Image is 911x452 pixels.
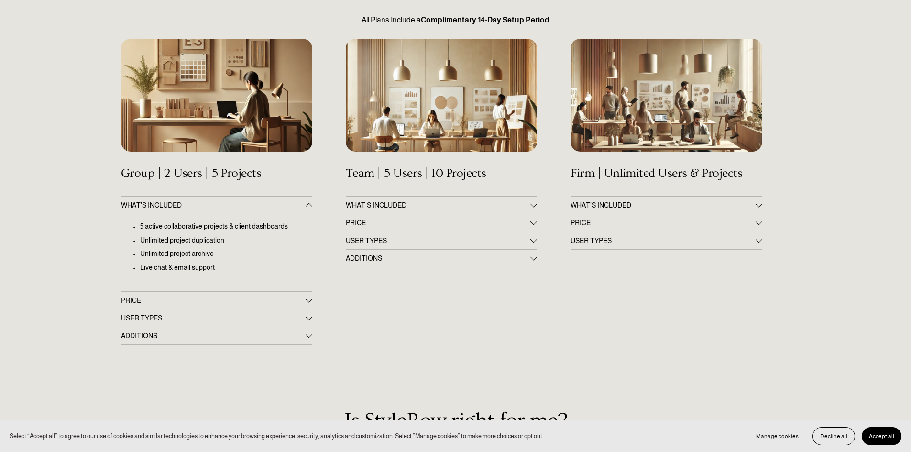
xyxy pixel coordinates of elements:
button: Decline all [812,427,855,445]
span: PRICE [571,219,755,227]
span: PRICE [346,219,530,227]
h4: Group | 2 Users | 5 Projects [121,166,312,181]
button: WHAT’S INCLUDED [571,197,762,214]
span: Accept all [869,433,894,440]
p: Unlimited project duplication [140,235,312,246]
button: WHAT'S INCLUDED [346,197,537,214]
p: 5 active collaborative projects & client dashboards [140,221,312,232]
button: PRICE [346,214,537,232]
span: Decline all [820,433,847,440]
span: USER TYPES [571,237,755,244]
p: All Plans Include a [121,14,790,26]
span: ADDITIONS [346,254,530,262]
span: PRICE [121,297,306,304]
span: USER TYPES [121,314,306,322]
button: USER TYPES [346,232,537,249]
h4: Firm | Unlimited Users & Projects [571,166,762,181]
span: ADDITIONS [121,332,306,340]
strong: Complimentary 14-Day Setup Period [421,16,549,24]
span: WHAT’S INCLUDED [571,201,755,209]
button: PRICE [571,214,762,232]
span: WHAT'S INCLUDED [346,201,530,209]
div: WHAT'S INCLUDED [121,214,312,291]
p: Select “Accept all” to agree to our use of cookies and similar technologies to enhance your brows... [10,431,544,441]
button: Manage cookies [749,427,806,445]
h4: Team | 5 Users | 10 Projects [346,166,537,181]
p: Live chat & email support [140,263,312,273]
button: Accept all [862,427,901,445]
h2: Is StyleRow right for me? [121,409,790,433]
button: USER TYPES [121,309,312,327]
button: ADDITIONS [121,327,312,344]
span: Manage cookies [756,433,799,440]
p: Unlimited project archive [140,249,312,259]
button: USER TYPES [571,232,762,249]
button: WHAT'S INCLUDED [121,197,312,214]
span: WHAT'S INCLUDED [121,201,306,209]
span: USER TYPES [346,237,530,244]
button: ADDITIONS [346,250,537,267]
button: PRICE [121,292,312,309]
